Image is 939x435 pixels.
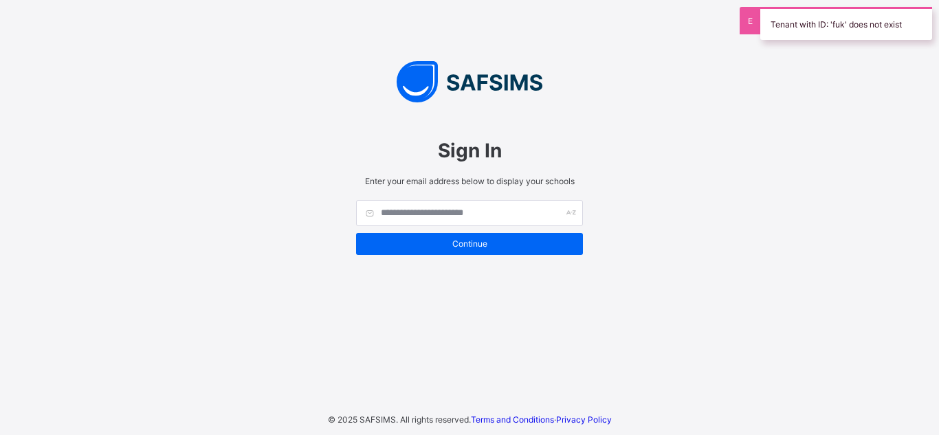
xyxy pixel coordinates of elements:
[356,176,583,186] span: Enter your email address below to display your schools
[471,414,554,425] a: Terms and Conditions
[556,414,612,425] a: Privacy Policy
[356,139,583,162] span: Sign In
[366,238,573,249] span: Continue
[760,7,932,40] div: Tenant with ID: 'fuk' does not exist
[342,61,597,102] img: SAFSIMS Logo
[471,414,612,425] span: ·
[328,414,471,425] span: © 2025 SAFSIMS. All rights reserved.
